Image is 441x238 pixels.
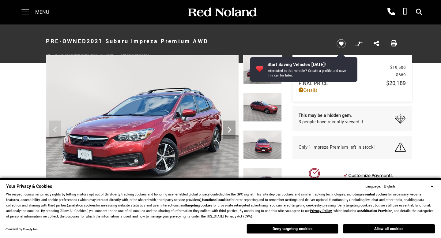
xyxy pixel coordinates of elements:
[374,40,379,48] a: Share this Pre-Owned 2021 Subaru Impreza Premium AWD
[299,65,406,70] a: Red [PERSON_NAME] $19,500
[69,203,96,208] strong: analytics cookies
[243,55,282,84] img: Used 2021 Red Subaru Premium image 1
[299,87,406,94] a: Details
[243,93,282,122] img: Used 2021 Red Subaru Premium image 2
[46,55,239,199] img: Used 2021 Red Subaru Premium image 1
[5,228,38,232] div: Powered by
[343,224,435,233] button: Allow all cookies
[361,192,388,197] strong: essential cookies
[299,79,406,87] a: Final Price $20,189
[223,121,236,139] div: Next
[247,224,338,234] button: Deny targeting cookies
[187,7,257,18] img: Red Noland Auto Group
[46,29,326,54] h1: 2021 Subaru Impreza Premium AWD
[23,228,38,232] a: ComplyAuto
[292,203,318,208] strong: targeting cookies
[391,40,397,48] a: Print this Pre-Owned 2021 Subaru Impreza Premium AWD
[46,54,52,58] span: VIN:
[299,80,386,87] span: Final Price
[243,168,282,197] img: Used 2021 Red Subaru Premium image 4
[396,72,406,78] span: $689
[299,72,406,78] a: Dealer Handling $689
[202,198,230,202] strong: functional cookies
[310,209,332,213] a: Privacy Policy
[386,79,406,87] span: $20,189
[299,119,364,125] span: 3 people have recently viewed it.
[299,144,375,151] span: Only 1 Impreza Premium left in stock!
[365,185,381,188] div: Language:
[299,65,390,70] span: Red [PERSON_NAME]
[121,54,132,58] span: Stock:
[299,72,396,78] span: Dealer Handling
[46,37,87,45] strong: Pre-Owned
[52,54,115,58] span: [US_VEHICLE_IDENTIFICATION_NUMBER]
[132,54,149,58] span: UC709207A
[334,39,348,49] button: Save vehicle
[361,209,392,213] strong: Arbitration Provision
[299,112,364,119] span: This may be a hidden gem.
[390,65,406,70] span: $19,500
[6,192,435,219] p: We respect consumer privacy rights by letting visitors opt out of third-party tracking cookies an...
[186,203,213,208] strong: targeting cookies
[354,39,363,48] button: Compare vehicle
[6,183,52,190] span: Your Privacy & Cookies
[382,184,435,189] select: Language Select
[243,130,282,159] img: Used 2021 Red Subaru Premium image 3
